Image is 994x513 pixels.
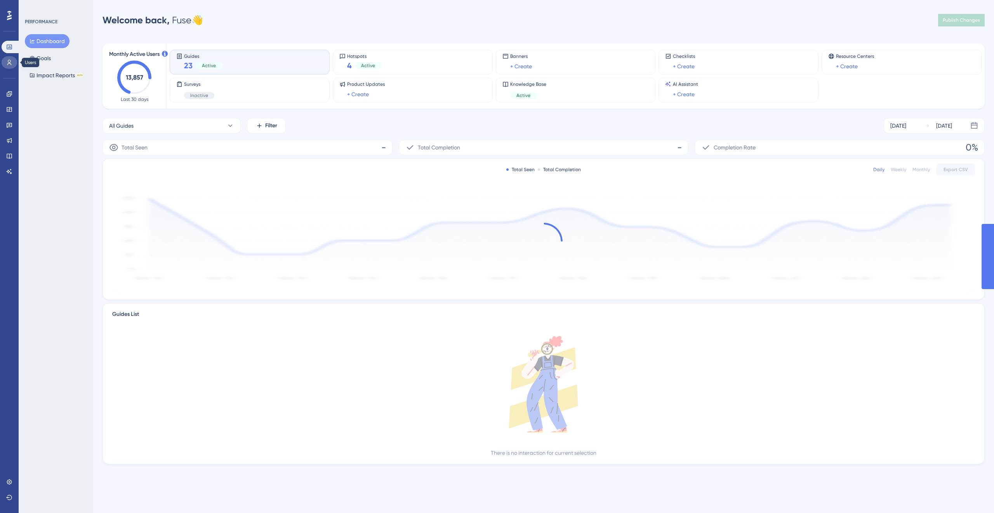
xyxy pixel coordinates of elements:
a: + Create [347,90,369,99]
span: Active [202,62,216,69]
span: 0% [966,141,978,154]
span: Export CSV [944,166,968,173]
span: Completion Rate [714,143,756,152]
span: Surveys [184,81,214,87]
span: Publish Changes [943,17,980,23]
div: [DATE] [890,121,906,130]
span: Checklists [673,53,695,59]
span: Filter [265,121,277,130]
span: All Guides [109,121,134,130]
span: - [381,141,386,154]
span: Guides [184,53,222,59]
div: Monthly [912,166,930,173]
div: Total Seen [506,166,535,173]
span: Banners [510,53,532,59]
a: + Create [510,62,532,71]
button: Impact ReportsBETA [25,68,88,82]
span: 23 [184,60,193,71]
span: AI Assistant [673,81,698,87]
a: + Create [836,62,858,71]
a: + Create [673,62,695,71]
button: Publish Changes [938,14,985,26]
span: Last 30 days [121,96,148,102]
span: Active [516,92,530,99]
div: Fuse 👋 [103,14,203,26]
div: Daily [873,166,885,173]
span: Inactive [190,92,208,99]
span: Monthly Active Users [109,50,160,59]
span: - [677,141,682,154]
div: [DATE] [936,121,952,130]
button: Dashboard [25,34,70,48]
span: Welcome back, [103,14,170,26]
div: Total Completion [538,166,581,173]
span: Active [361,62,375,69]
span: Resource Centers [836,53,874,59]
span: Total Completion [418,143,460,152]
div: PERFORMANCE [25,19,57,25]
span: Product Updates [347,81,385,87]
span: 4 [347,60,352,71]
button: Export CSV [936,163,975,176]
div: There is no interaction for current selection [491,448,596,458]
button: Goals [25,51,56,65]
div: BETA [76,73,83,77]
a: + Create [673,90,695,99]
button: Filter [247,118,286,133]
button: All Guides [103,118,241,133]
span: Knowledge Base [510,81,546,87]
text: 13,857 [126,74,143,81]
div: Weekly [891,166,906,173]
span: Hotspots [347,53,381,59]
span: Total Seen [122,143,148,152]
span: Guides List [112,310,139,324]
